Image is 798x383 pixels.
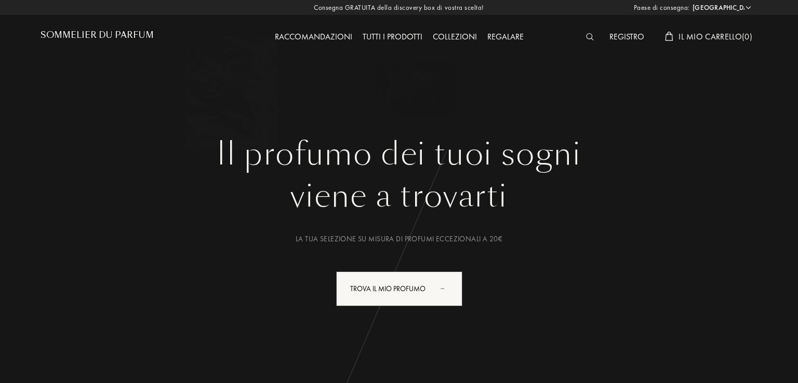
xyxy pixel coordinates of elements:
[48,135,750,173] h1: Il profumo dei tuoi sogni
[428,31,482,44] div: Collezioni
[41,30,154,40] h1: Sommelier du Parfum
[48,234,750,244] div: La tua selezione su misura di profumi eccezionali a 20€
[665,32,673,41] img: cart_white.svg
[634,3,690,13] span: Paese di consegna:
[328,271,470,306] a: Trova il mio profumoanimation
[482,31,529,44] div: Regalare
[270,31,357,42] a: Raccomandazioni
[48,173,750,220] div: viene a trovarti
[428,31,482,42] a: Collezioni
[41,30,154,44] a: Sommelier du Parfum
[357,31,428,44] div: Tutti i prodotti
[604,31,649,44] div: Registro
[604,31,649,42] a: Registro
[586,33,594,40] img: search_icn_white.svg
[482,31,529,42] a: Regalare
[357,31,428,42] a: Tutti i prodotti
[270,31,357,44] div: Raccomandazioni
[679,31,752,42] span: Il mio carrello ( 0 )
[336,271,462,306] div: Trova il mio profumo
[437,278,458,298] div: animation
